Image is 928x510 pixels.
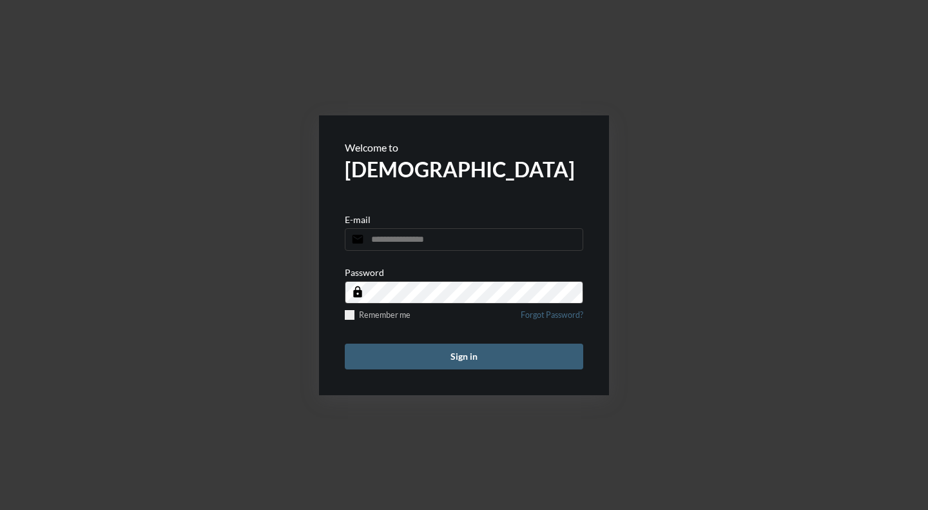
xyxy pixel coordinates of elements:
[345,267,384,278] p: Password
[345,310,411,320] label: Remember me
[521,310,583,328] a: Forgot Password?
[345,141,583,153] p: Welcome to
[345,344,583,369] button: Sign in
[345,157,583,182] h2: [DEMOGRAPHIC_DATA]
[345,214,371,225] p: E-mail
